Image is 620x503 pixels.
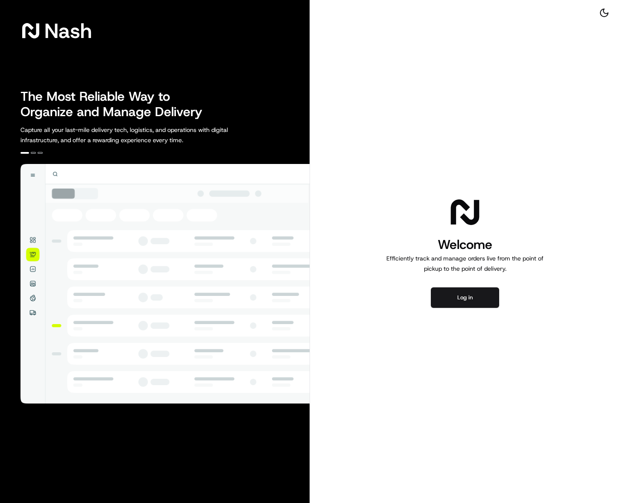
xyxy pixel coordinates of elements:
button: Log in [431,287,499,308]
img: illustration [20,164,310,404]
h2: The Most Reliable Way to Organize and Manage Delivery [20,89,212,120]
span: Nash [44,22,92,39]
h1: Welcome [383,236,547,253]
p: Capture all your last-mile delivery tech, logistics, and operations with digital infrastructure, ... [20,125,266,145]
p: Efficiently track and manage orders live from the point of pickup to the point of delivery. [383,253,547,274]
